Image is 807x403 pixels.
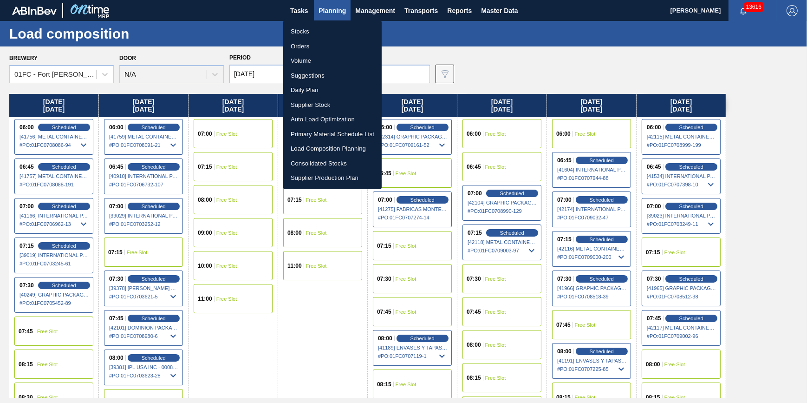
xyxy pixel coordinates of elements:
[283,68,382,83] a: Suggestions
[283,141,382,156] a: Load Composition Planning
[283,98,382,112] a: Supplier Stock
[283,39,382,54] a: Orders
[283,83,382,98] a: Daily Plan
[283,53,382,68] a: Volume
[283,156,382,171] a: Consolidated Stocks
[283,127,382,142] a: Primary Material Schedule List
[283,112,382,127] a: Auto Load Optimization
[283,171,382,185] a: Supplier Production Plan
[283,24,382,39] a: Stocks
